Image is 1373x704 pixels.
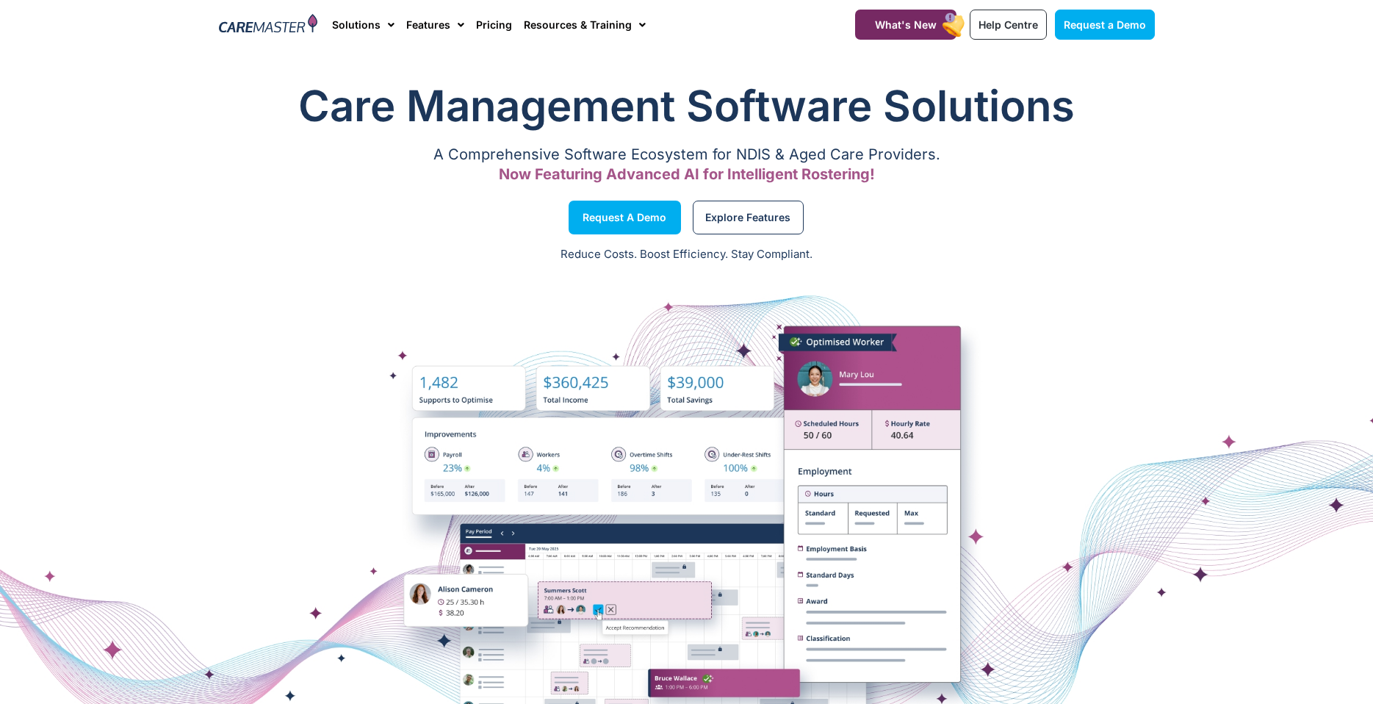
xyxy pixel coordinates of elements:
[9,246,1364,263] p: Reduce Costs. Boost Efficiency. Stay Compliant.
[219,76,1155,135] h1: Care Management Software Solutions
[219,150,1155,159] p: A Comprehensive Software Ecosystem for NDIS & Aged Care Providers.
[569,201,681,234] a: Request a Demo
[875,18,937,31] span: What's New
[693,201,804,234] a: Explore Features
[855,10,956,40] a: What's New
[705,214,790,221] span: Explore Features
[219,14,318,36] img: CareMaster Logo
[583,214,666,221] span: Request a Demo
[499,165,875,183] span: Now Featuring Advanced AI for Intelligent Rostering!
[970,10,1047,40] a: Help Centre
[1064,18,1146,31] span: Request a Demo
[979,18,1038,31] span: Help Centre
[1055,10,1155,40] a: Request a Demo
